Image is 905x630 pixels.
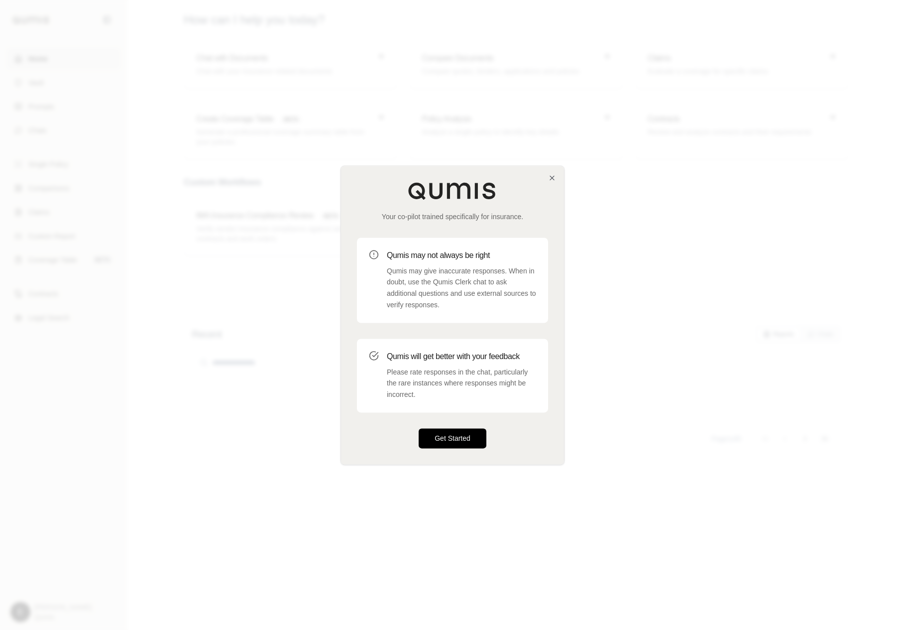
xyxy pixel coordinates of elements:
p: Please rate responses in the chat, particularly the rare instances where responses might be incor... [387,367,536,400]
h3: Qumis will get better with your feedback [387,351,536,363]
p: Your co-pilot trained specifically for insurance. [357,212,548,222]
p: Qumis may give inaccurate responses. When in doubt, use the Qumis Clerk chat to ask additional qu... [387,265,536,311]
img: Qumis Logo [408,182,497,200]
h3: Qumis may not always be right [387,250,536,261]
button: Get Started [419,428,486,448]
